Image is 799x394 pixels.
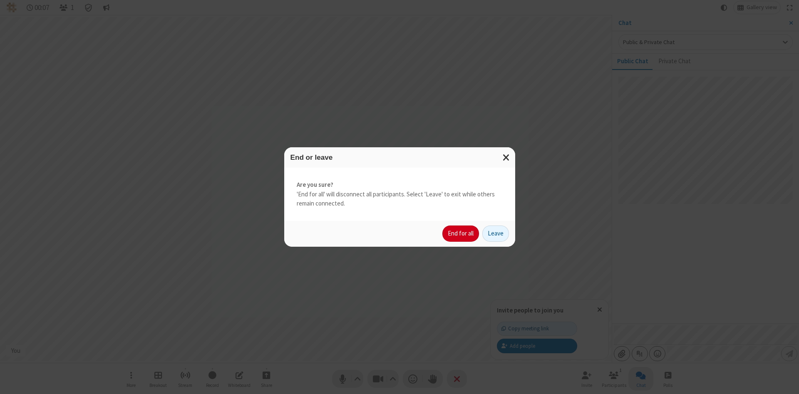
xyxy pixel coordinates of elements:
[297,180,503,190] strong: Are you sure?
[284,168,515,221] div: 'End for all' will disconnect all participants. Select 'Leave' to exit while others remain connec...
[442,225,479,242] button: End for all
[290,154,509,161] h3: End or leave
[482,225,509,242] button: Leave
[498,147,515,168] button: Close modal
